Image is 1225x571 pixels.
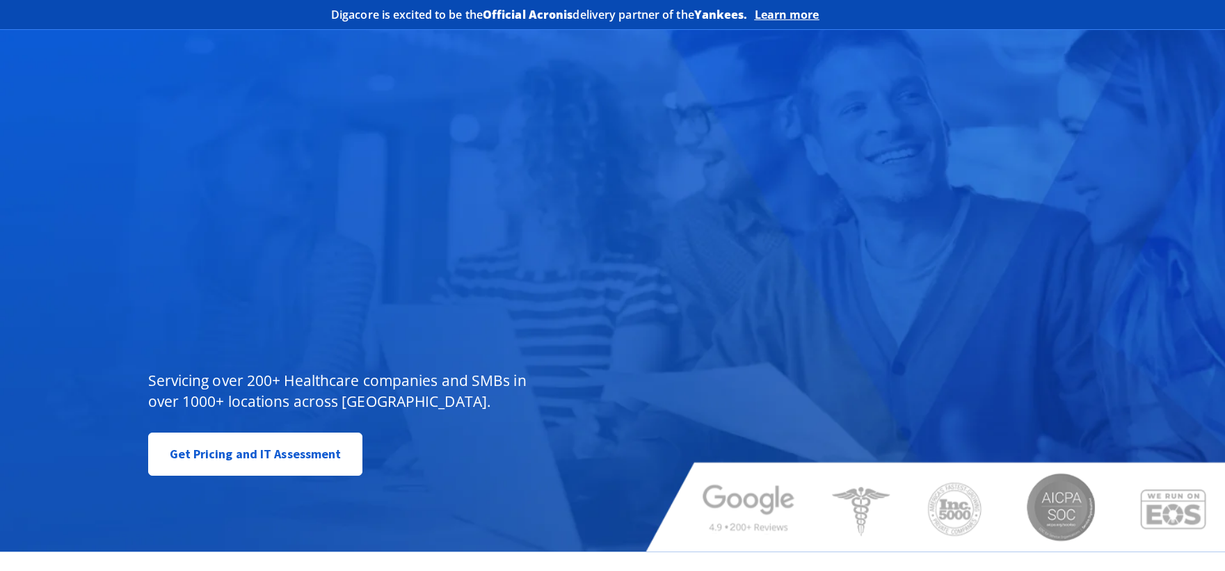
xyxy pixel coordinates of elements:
[826,4,895,24] img: Acronis
[148,433,363,476] a: Get Pricing and IT Assessment
[148,370,537,412] p: Servicing over 200+ Healthcare companies and SMBs in over 1000+ locations across [GEOGRAPHIC_DATA].
[694,7,748,22] b: Yankees.
[483,7,573,22] b: Official Acronis
[170,440,342,468] span: Get Pricing and IT Assessment
[331,9,748,20] h2: Digacore is excited to be the delivery partner of the
[755,8,819,22] a: Learn more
